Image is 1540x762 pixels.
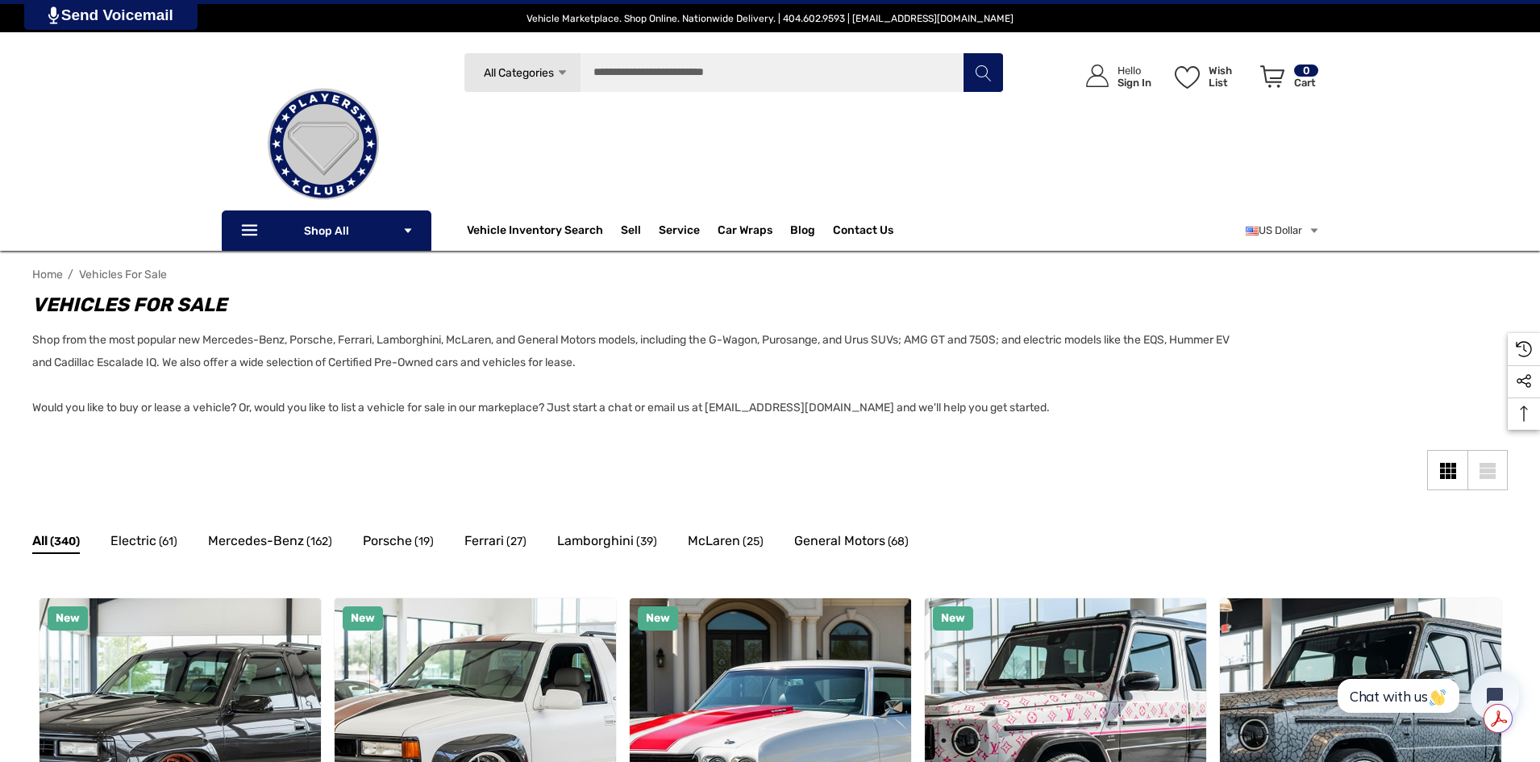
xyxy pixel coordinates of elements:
span: New [941,611,965,625]
a: Home [32,268,63,281]
svg: Icon Arrow Down [402,225,414,236]
span: Vehicle Marketplace. Shop Online. Nationwide Delivery. | 404.602.9593 | [EMAIL_ADDRESS][DOMAIN_NAME] [527,13,1013,24]
a: Button Go To Sub Category Lamborghini [557,531,657,556]
svg: Wish List [1175,66,1200,89]
span: Ferrari [464,531,504,552]
p: Shop from the most popular new Mercedes-Benz, Porsche, Ferrari, Lamborghini, McLaren, and General... [32,329,1242,419]
svg: Top [1508,406,1540,422]
span: (68) [888,531,909,552]
p: Shop All [222,210,431,251]
a: All Categories Icon Arrow Down Icon Arrow Up [464,52,581,93]
button: Search [963,52,1003,93]
a: Button Go To Sub Category Porsche [363,531,434,556]
span: Porsche [363,531,412,552]
a: Vehicles For Sale [79,268,167,281]
span: Lamborghini [557,531,634,552]
span: Sell [621,223,641,241]
svg: Recently Viewed [1516,341,1532,357]
a: Blog [790,223,815,241]
span: Car Wraps [718,223,772,241]
img: PjwhLS0gR2VuZXJhdG9yOiBHcmF2aXQuaW8gLS0+PHN2ZyB4bWxucz0iaHR0cDovL3d3dy53My5vcmcvMjAwMC9zdmciIHhtb... [48,6,59,24]
span: (19) [414,531,434,552]
span: Mercedes-Benz [208,531,304,552]
a: Vehicle Inventory Search [467,223,603,241]
a: Cart with 0 items [1253,48,1320,111]
span: New [351,611,375,625]
span: Electric [110,531,156,552]
a: Button Go To Sub Category Ferrari [464,531,527,556]
a: Car Wraps [718,214,790,247]
span: New [56,611,80,625]
svg: Review Your Cart [1260,65,1284,88]
span: (25) [743,531,764,552]
span: (162) [306,531,332,552]
a: Sell [621,214,659,247]
a: Wish List Wish List [1167,48,1253,104]
h1: Vehicles For Sale [32,290,1242,319]
span: General Motors [794,531,885,552]
span: (340) [50,531,80,552]
a: Button Go To Sub Category McLaren [688,531,764,556]
a: List View [1467,450,1508,490]
span: (27) [506,531,527,552]
svg: Icon Line [239,222,264,240]
p: Sign In [1118,77,1151,89]
img: Players Club | Cars For Sale [243,64,404,225]
svg: Icon User Account [1086,65,1109,87]
svg: Social Media [1516,373,1532,389]
a: Service [659,223,700,241]
span: McLaren [688,531,740,552]
a: USD [1246,214,1320,247]
p: Cart [1294,77,1318,89]
a: Contact Us [833,223,893,241]
a: Sign in [1068,48,1159,104]
p: Wish List [1209,65,1251,89]
a: Button Go To Sub Category Electric [110,531,177,556]
span: All [32,531,48,552]
svg: Icon Arrow Down [556,67,568,79]
span: (39) [636,531,657,552]
a: Button Go To Sub Category Mercedes-Benz [208,531,332,556]
span: New [646,611,670,625]
span: (61) [159,531,177,552]
span: All Categories [483,66,553,80]
p: 0 [1294,65,1318,77]
a: Grid View [1427,450,1467,490]
p: Hello [1118,65,1151,77]
nav: Breadcrumb [32,260,1508,289]
a: Button Go To Sub Category General Motors [794,531,909,556]
iframe: Tidio Chat [1320,658,1533,734]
